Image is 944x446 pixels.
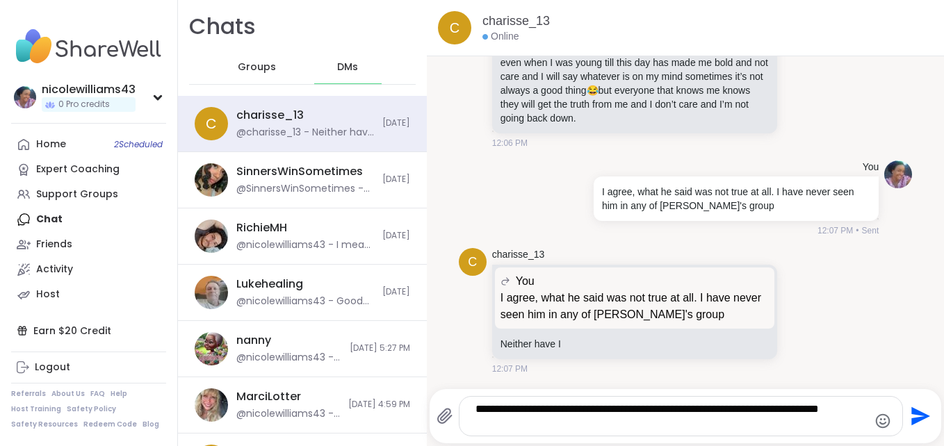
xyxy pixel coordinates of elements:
[11,132,166,157] a: Home2Scheduled
[42,82,136,97] div: nicolewilliams43
[475,402,863,430] textarea: Type your message
[856,224,858,237] span: •
[863,160,879,174] h4: You
[382,286,410,298] span: [DATE]
[195,332,228,365] img: https://sharewell-space-live.sfo3.digitaloceanspaces.com/user-generated/96e0134b-970e-4c49-8a45-e...
[236,238,374,252] div: @nicolewilliams43 - I mean up
[903,401,934,432] button: Send
[195,220,228,253] img: https://sharewell-space-live.sfo3.digitaloceanspaces.com/user-generated/ff9b58c2-398f-4d44-9c46-5...
[492,248,545,262] a: charisse_13
[501,290,769,323] p: I agree, what he said was not true at all. I have never seen him in any of [PERSON_NAME]'s group
[35,361,70,374] div: Logout
[236,182,374,196] div: @SinnersWinSometimes - thank you [PERSON_NAME]!! thank you so much for just even checking on me s...
[501,337,769,351] p: Neither have I
[382,230,410,242] span: [DATE]
[236,407,340,421] div: @nicolewilliams43 - Im trying to keep busy myself other then that im struggling
[83,420,137,429] a: Redeem Code
[884,160,912,188] img: https://sharewell-space-live.sfo3.digitaloceanspaces.com/user-generated/3403c148-dfcf-4217-9166-8...
[236,389,301,404] div: MarciLotter
[516,273,535,290] span: You
[350,342,410,354] span: [DATE] 5:27 PM
[874,413,891,429] button: Emoji picker
[11,157,166,182] a: Expert Coaching
[11,389,46,399] a: Referrals
[189,11,256,42] h1: Chats
[206,113,217,134] span: c
[236,126,374,140] div: @charisse_13 - Neither have I
[450,17,459,38] span: c
[36,238,72,251] div: Friends
[111,389,127,399] a: Help
[236,276,303,292] div: Lukehealing
[817,224,853,237] span: 12:07 PM
[11,282,166,307] a: Host
[501,42,769,125] p: I think everything I have been through throughout my life from even when I was young till this da...
[236,164,363,179] div: SinnersWinSometimes
[11,22,166,71] img: ShareWell Nav Logo
[67,404,116,414] a: Safety Policy
[337,60,358,74] span: DMs
[14,86,36,108] img: nicolewilliams43
[11,232,166,257] a: Friends
[11,404,61,414] a: Host Training
[862,224,879,237] span: Sent
[36,263,73,276] div: Activity
[195,388,228,422] img: https://sharewell-space-live.sfo3.digitaloceanspaces.com/user-generated/7a3b2c34-6725-4fc7-97ef-c...
[236,333,271,348] div: nanny
[482,13,550,30] a: charisse_13
[114,139,163,150] span: 2 Scheduled
[602,185,870,213] p: I agree, what he said was not true at all. I have never seen him in any of [PERSON_NAME]'s group
[382,117,410,129] span: [DATE]
[11,420,78,429] a: Safety Resources
[143,420,159,429] a: Blog
[482,30,519,44] div: Online
[236,220,287,236] div: RichieMH
[58,99,110,110] span: 0 Pro credits
[11,257,166,282] a: Activity
[492,363,528,375] span: 12:07 PM
[492,137,528,149] span: 12:06 PM
[236,295,374,308] div: @nicolewilliams43 - Good Morning
[90,389,105,399] a: FAQ
[36,138,66,151] div: Home
[36,288,60,302] div: Host
[382,174,410,185] span: [DATE]
[238,60,276,74] span: Groups
[36,188,118,201] div: Support Groups
[195,276,228,309] img: https://sharewell-space-live.sfo3.digitaloceanspaces.com/user-generated/7f4b5514-4548-4e48-9364-1...
[11,182,166,207] a: Support Groups
[36,163,120,176] div: Expert Coaching
[236,351,341,365] div: @nicolewilliams43 - aww im so happy for you
[51,389,85,399] a: About Us
[195,163,228,197] img: https://sharewell-space-live.sfo3.digitaloceanspaces.com/user-generated/fc1326c7-8e70-475c-9e42-8...
[468,253,477,272] span: c
[11,355,166,380] a: Logout
[587,85,599,96] span: 😂
[11,318,166,343] div: Earn $20 Credit
[236,108,304,123] div: charisse_13
[348,399,410,411] span: [DATE] 4:59 PM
